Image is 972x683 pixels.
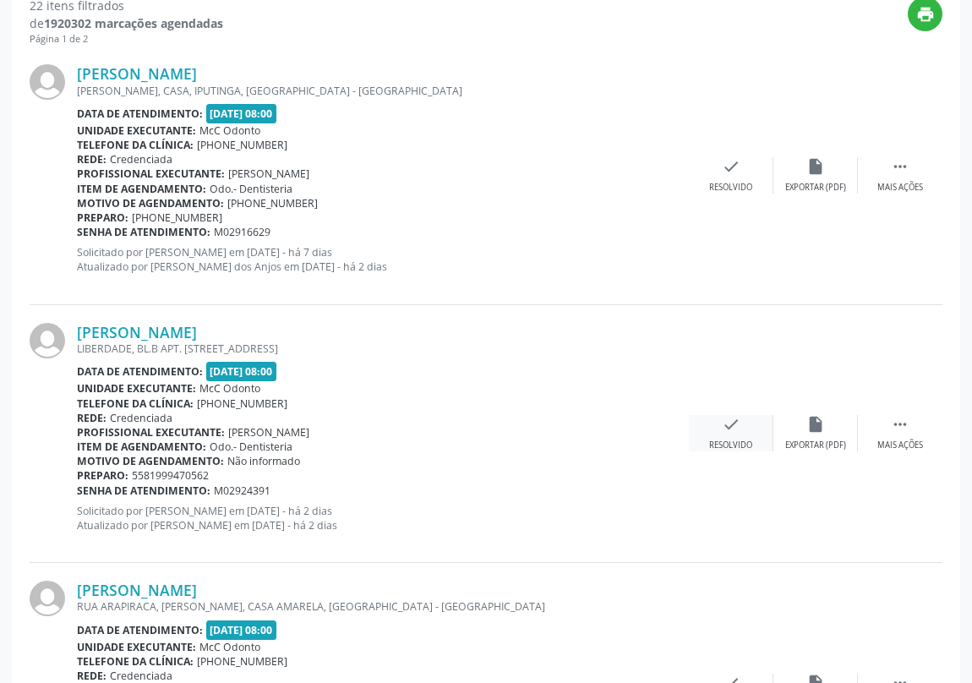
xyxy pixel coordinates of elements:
[30,581,65,616] img: img
[30,323,65,358] img: img
[214,484,270,498] span: M02924391
[77,225,210,239] b: Senha de atendimento:
[77,468,128,483] b: Preparo:
[206,620,277,640] span: [DATE] 08:00
[785,182,846,194] div: Exportar (PDF)
[197,654,287,669] span: [PHONE_NUMBER]
[709,440,752,451] div: Resolvido
[77,152,106,167] b: Rede:
[206,104,277,123] span: [DATE] 08:00
[110,152,172,167] span: Credenciada
[916,5,935,24] i: print
[785,440,846,451] div: Exportar (PDF)
[214,225,270,239] span: M02916629
[77,182,206,196] b: Item de agendamento:
[891,415,909,434] i: 
[877,182,923,194] div: Mais ações
[77,64,197,83] a: [PERSON_NAME]
[77,454,224,468] b: Motivo de agendamento:
[877,440,923,451] div: Mais ações
[722,415,740,434] i: check
[30,32,223,46] div: Página 1 de 2
[77,245,689,274] p: Solicitado por [PERSON_NAME] em [DATE] - há 7 dias Atualizado por [PERSON_NAME] dos Anjos em [DAT...
[30,14,223,32] div: de
[210,182,292,196] span: Odo.- Dentisteria
[77,411,106,425] b: Rede:
[199,640,260,654] span: McC Odonto
[77,196,224,210] b: Motivo de agendamento:
[77,396,194,411] b: Telefone da clínica:
[77,123,196,138] b: Unidade executante:
[77,210,128,225] b: Preparo:
[77,364,203,379] b: Data de atendimento:
[891,157,909,176] i: 
[197,138,287,152] span: [PHONE_NUMBER]
[77,323,197,341] a: [PERSON_NAME]
[77,84,689,98] div: [PERSON_NAME], CASA, IPUTINGA, [GEOGRAPHIC_DATA] - [GEOGRAPHIC_DATA]
[227,196,318,210] span: [PHONE_NUMBER]
[77,581,197,599] a: [PERSON_NAME]
[77,107,203,121] b: Data de atendimento:
[77,138,194,152] b: Telefone da clínica:
[199,381,260,396] span: McC Odonto
[77,341,689,356] div: LIBERDADE, BL.B APT. [STREET_ADDRESS]
[77,599,689,614] div: RUA ARAPIRACA, [PERSON_NAME], CASA AMARELA, [GEOGRAPHIC_DATA] - [GEOGRAPHIC_DATA]
[709,182,752,194] div: Resolvido
[722,157,740,176] i: check
[77,167,225,181] b: Profissional executante:
[77,640,196,654] b: Unidade executante:
[806,415,825,434] i: insert_drive_file
[132,468,209,483] span: 5581999470562
[77,623,203,637] b: Data de atendimento:
[110,411,172,425] span: Credenciada
[132,210,222,225] span: [PHONE_NUMBER]
[44,15,223,31] strong: 1920302 marcações agendadas
[77,669,106,683] b: Rede:
[210,440,292,454] span: Odo.- Dentisteria
[227,454,300,468] span: Não informado
[206,362,277,381] span: [DATE] 08:00
[77,504,689,533] p: Solicitado por [PERSON_NAME] em [DATE] - há 2 dias Atualizado por [PERSON_NAME] em [DATE] - há 2 ...
[806,157,825,176] i: insert_drive_file
[110,669,172,683] span: Credenciada
[77,654,194,669] b: Telefone da clínica:
[197,396,287,411] span: [PHONE_NUMBER]
[77,381,196,396] b: Unidade executante:
[77,425,225,440] b: Profissional executante:
[228,425,309,440] span: [PERSON_NAME]
[77,484,210,498] b: Senha de atendimento:
[199,123,260,138] span: McC Odonto
[30,64,65,100] img: img
[228,167,309,181] span: [PERSON_NAME]
[77,440,206,454] b: Item de agendamento:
